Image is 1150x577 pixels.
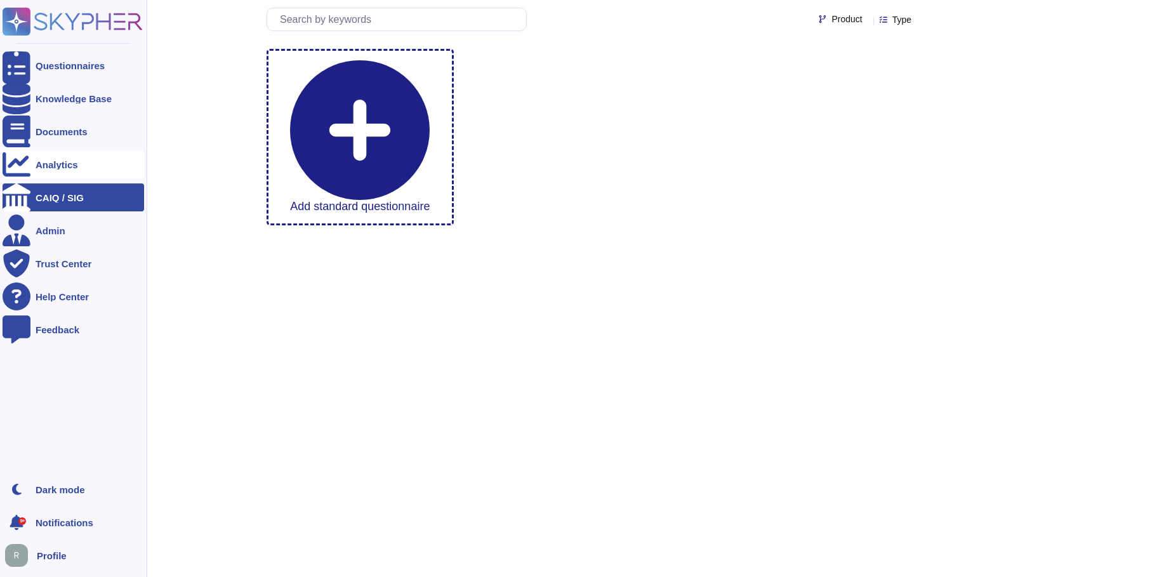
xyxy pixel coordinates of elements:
h3: Add standard questionnaire [290,200,430,214]
a: CAIQ / SIG [3,183,144,211]
button: user [3,541,37,569]
div: 9+ [18,517,26,525]
div: Documents [36,127,88,136]
span: Profile [37,551,67,560]
div: Knowledge Base [36,94,112,103]
a: Documents [3,117,144,145]
img: user [5,544,28,567]
div: Trust Center [36,259,91,269]
div: CAIQ / SIG [36,193,84,202]
div: Questionnaires [36,61,105,70]
span: Type [892,15,911,24]
span: Notifications [36,518,93,527]
div: Dark mode [36,485,85,494]
a: Knowledge Base [3,84,144,112]
a: Feedback [3,315,144,343]
a: Admin [3,216,144,244]
div: Analytics [36,160,78,169]
a: Trust Center [3,249,144,277]
div: Feedback [36,325,79,335]
span: Product [831,15,862,23]
a: Help Center [3,282,144,310]
a: Questionnaires [3,51,144,79]
input: Search by keywords [274,8,526,30]
a: Analytics [3,150,144,178]
div: Admin [36,226,65,235]
div: Help Center [36,292,89,302]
